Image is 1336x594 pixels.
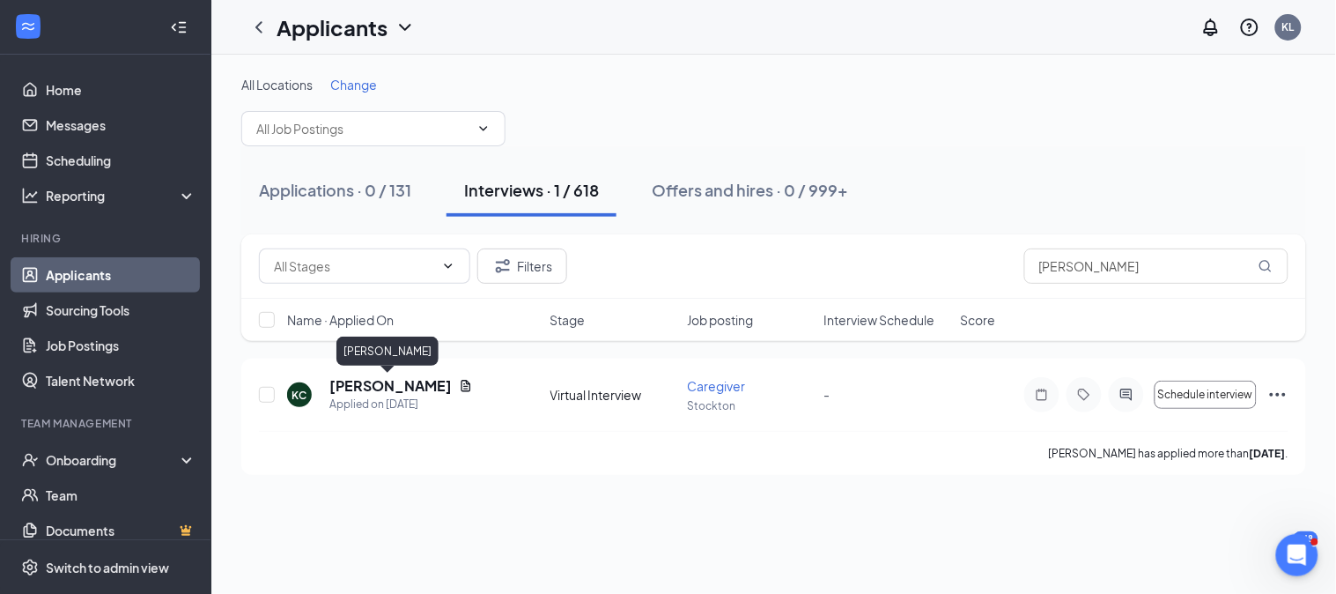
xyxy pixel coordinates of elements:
span: Change [330,77,377,93]
div: Virtual Interview [550,386,676,404]
span: Interview Schedule [824,311,935,329]
a: Messages [46,108,196,143]
div: Hiring [21,231,193,246]
a: Job Postings [46,328,196,363]
svg: Ellipses [1267,384,1288,405]
input: Search in interviews [1024,249,1288,284]
div: Onboarding [46,451,181,469]
div: Applications · 0 / 131 [259,179,411,201]
span: Job posting [687,311,753,329]
a: Home [46,72,196,108]
svg: WorkstreamLogo [19,18,37,35]
div: Switch to admin view [46,559,169,576]
button: Schedule interview [1155,381,1257,409]
span: Schedule interview [1158,389,1253,401]
input: All Job Postings [256,119,469,138]
span: - [824,387,830,403]
div: 348 [1294,531,1318,546]
div: KL [1282,19,1295,34]
svg: ChevronDown [476,122,491,136]
svg: Note [1031,388,1052,402]
svg: ChevronDown [441,259,455,273]
a: Talent Network [46,363,196,398]
div: Team Management [21,416,193,431]
svg: Document [459,379,473,393]
svg: Notifications [1200,17,1222,38]
input: All Stages [274,256,434,276]
svg: Collapse [170,19,188,36]
svg: QuestionInfo [1239,17,1260,38]
svg: Settings [21,559,39,576]
div: Offers and hires · 0 / 999+ [652,179,848,201]
svg: ChevronDown [395,17,416,38]
div: Applied on [DATE] [329,396,473,413]
svg: Tag [1074,388,1095,402]
svg: ChevronLeft [248,17,269,38]
a: Applicants [46,257,196,293]
a: Team [46,478,196,513]
a: Scheduling [46,143,196,178]
span: Name · Applied On [287,311,394,329]
b: [DATE] [1250,447,1286,460]
p: Stockton [687,398,813,413]
span: Caregiver [687,378,745,394]
div: Reporting [46,187,197,204]
div: Interviews · 1 / 618 [464,179,599,201]
a: Sourcing Tools [46,293,196,328]
p: [PERSON_NAME] has applied more than . [1049,446,1288,461]
div: KC [292,388,307,403]
svg: ActiveChat [1116,388,1137,402]
svg: UserCheck [21,451,39,469]
span: Score [961,311,996,329]
iframe: Intercom live chat [1276,534,1318,576]
a: DocumentsCrown [46,513,196,548]
div: [PERSON_NAME] [336,337,439,366]
span: All Locations [241,77,313,93]
svg: Filter [492,256,513,277]
svg: Analysis [21,187,39,204]
h1: Applicants [277,12,388,42]
svg: MagnifyingGlass [1258,259,1273,273]
h5: [PERSON_NAME] [329,376,452,396]
button: Filter Filters [477,249,567,284]
span: Stage [550,311,586,329]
